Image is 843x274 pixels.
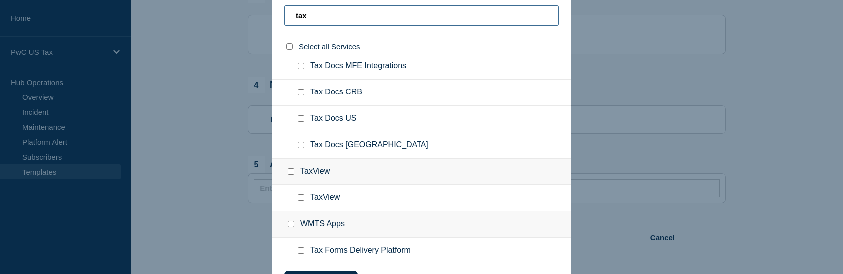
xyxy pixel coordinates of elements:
div: WMTS Apps [272,211,571,238]
input: select all checkbox [286,43,293,50]
div: TaxView [272,159,571,185]
span: Tax Docs US [310,114,356,124]
input: Tax Docs MFE Integrations checkbox [298,63,304,69]
span: Tax Forms Delivery Platform [310,246,411,256]
span: Tax Docs MFE Integrations [310,61,406,71]
input: Tax Docs Mexico checkbox [298,142,304,148]
input: Tax Docs CRB checkbox [298,89,304,95]
input: Search [284,5,559,26]
span: Tax Docs CRB [310,88,362,97]
span: TaxView [310,193,340,203]
input: WMTS Apps checkbox [288,221,294,227]
input: TaxView checkbox [298,194,304,201]
span: Select all Services [299,42,360,51]
input: Tax Forms Delivery Platform checkbox [298,247,304,254]
span: Tax Docs [GEOGRAPHIC_DATA] [310,140,428,150]
input: Tax Docs US checkbox [298,115,304,122]
input: TaxView checkbox [288,168,294,175]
